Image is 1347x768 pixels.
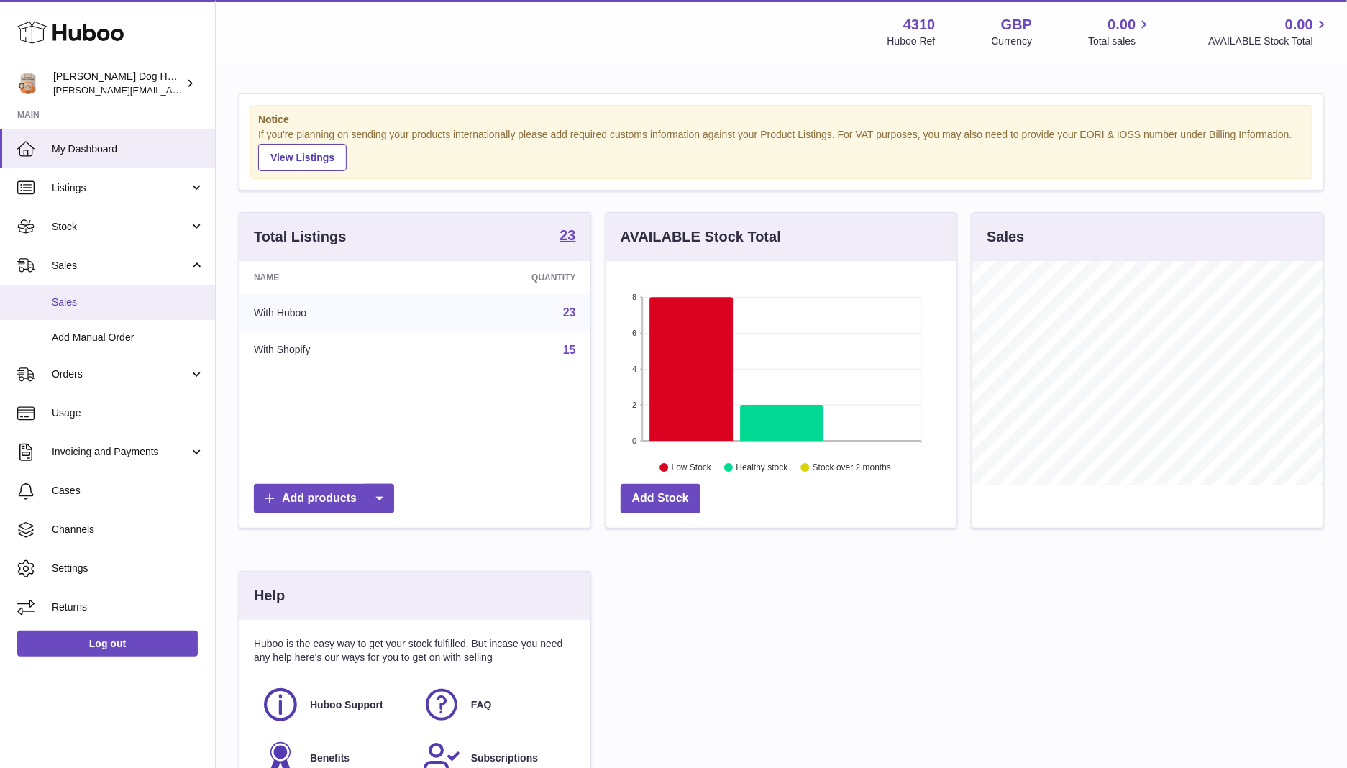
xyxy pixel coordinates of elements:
[903,15,936,35] strong: 4310
[672,462,712,472] text: Low Stock
[52,523,204,536] span: Channels
[258,144,347,171] a: View Listings
[632,329,636,337] text: 6
[52,181,189,195] span: Listings
[632,365,636,373] text: 4
[422,685,569,724] a: FAQ
[254,227,347,247] h3: Total Listings
[1108,15,1136,35] span: 0.00
[1001,15,1032,35] strong: GBP
[52,331,204,344] span: Add Manual Order
[17,631,198,657] a: Log out
[254,586,285,605] h3: Help
[258,128,1305,171] div: If you're planning on sending your products internationally please add required customs informati...
[52,406,204,420] span: Usage
[632,401,636,409] text: 2
[632,293,636,301] text: 8
[560,228,575,245] a: 23
[736,462,788,472] text: Healthy stock
[52,296,204,309] span: Sales
[52,367,189,381] span: Orders
[239,261,429,294] th: Name
[887,35,936,48] div: Huboo Ref
[429,261,590,294] th: Quantity
[621,227,781,247] h3: AVAILABLE Stock Total
[992,35,1033,48] div: Currency
[52,142,204,156] span: My Dashboard
[261,685,408,724] a: Huboo Support
[52,600,204,614] span: Returns
[560,228,575,242] strong: 23
[471,698,492,712] span: FAQ
[17,73,39,94] img: toby@hackneydoghouse.com
[52,562,204,575] span: Settings
[1285,15,1313,35] span: 0.00
[52,259,189,273] span: Sales
[813,462,891,472] text: Stock over 2 months
[52,445,189,459] span: Invoicing and Payments
[563,344,576,356] a: 15
[621,484,700,513] a: Add Stock
[52,220,189,234] span: Stock
[1208,35,1330,48] span: AVAILABLE Stock Total
[53,84,288,96] span: [PERSON_NAME][EMAIL_ADDRESS][DOMAIN_NAME]
[254,484,394,513] a: Add products
[1088,35,1152,48] span: Total sales
[52,484,204,498] span: Cases
[258,113,1305,127] strong: Notice
[563,306,576,319] a: 23
[632,436,636,445] text: 0
[1208,15,1330,48] a: 0.00 AVAILABLE Stock Total
[254,637,576,664] p: Huboo is the easy way to get your stock fulfilled. But incase you need any help here's our ways f...
[471,751,538,765] span: Subscriptions
[53,70,183,97] div: [PERSON_NAME] Dog House
[239,294,429,332] td: With Huboo
[310,751,350,765] span: Benefits
[987,227,1024,247] h3: Sales
[1088,15,1152,48] a: 0.00 Total sales
[239,332,429,369] td: With Shopify
[310,698,383,712] span: Huboo Support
